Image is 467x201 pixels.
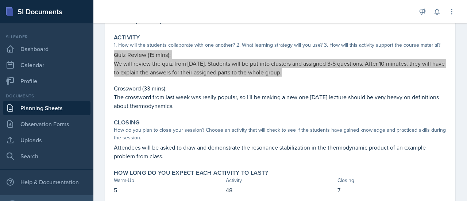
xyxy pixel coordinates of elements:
a: Planning Sheets [3,101,90,115]
div: Documents [3,93,90,99]
p: We will review the quiz from [DATE]. Students will be put into clusters and assigned 3-5 question... [114,59,447,77]
p: 5 [114,186,223,194]
a: Observation Forms [3,117,90,131]
label: Closing [114,119,140,126]
a: Uploads [3,133,90,147]
div: Activity [226,177,335,184]
div: Closing [337,177,447,184]
a: Profile [3,74,90,88]
p: 48 [226,186,335,194]
a: Search [3,149,90,163]
div: Help & Documentation [3,175,90,189]
p: Quiz Review (15 mins): [114,50,447,59]
p: 7 [337,186,447,194]
label: Activity [114,34,140,41]
p: The crossword from last week was really popular, so I'll be making a new one [DATE] lecture shoul... [114,93,447,110]
a: Dashboard [3,42,90,56]
div: 1. How will the students collaborate with one another? 2. What learning strategy will you use? 3.... [114,41,447,49]
label: How long do you expect each activity to last? [114,169,268,177]
p: Attendees will be asked to draw and demonstrate the resonance stabilization in the thermodynamic ... [114,143,447,161]
div: Warm-Up [114,177,223,184]
p: Crossword (33 mins): [114,84,447,93]
div: How do you plan to close your session? Choose an activity that will check to see if the students ... [114,126,447,142]
div: Si leader [3,34,90,40]
a: Calendar [3,58,90,72]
